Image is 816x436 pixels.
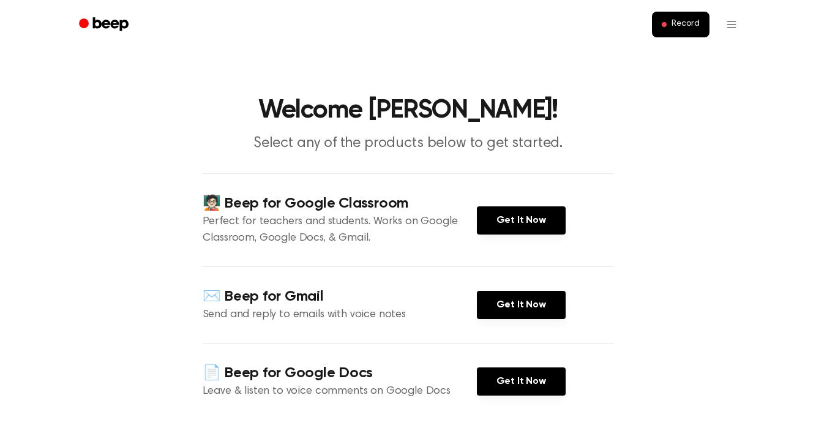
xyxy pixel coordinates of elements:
[173,133,643,154] p: Select any of the products below to get started.
[203,383,477,400] p: Leave & listen to voice comments on Google Docs
[203,307,477,323] p: Send and reply to emails with voice notes
[203,287,477,307] h4: ✉️ Beep for Gmail
[477,206,566,235] a: Get It Now
[203,363,477,383] h4: 📄 Beep for Google Docs
[95,98,722,124] h1: Welcome [PERSON_NAME]!
[477,367,566,396] a: Get It Now
[203,214,477,247] p: Perfect for teachers and students. Works on Google Classroom, Google Docs, & Gmail.
[203,194,477,214] h4: 🧑🏻‍🏫 Beep for Google Classroom
[70,13,140,37] a: Beep
[477,291,566,319] a: Get It Now
[652,12,709,37] button: Record
[717,10,746,39] button: Open menu
[672,19,699,30] span: Record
